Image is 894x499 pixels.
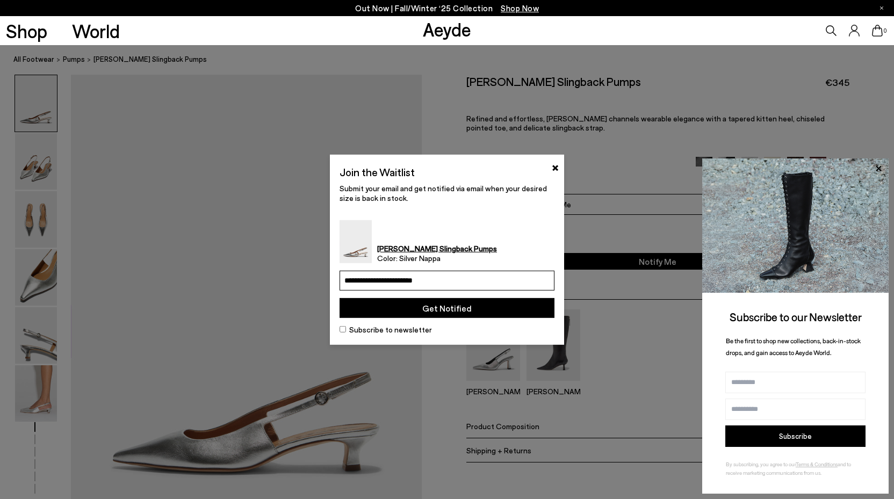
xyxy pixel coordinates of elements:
p: Out Now | Fall/Winter ‘25 Collection [355,2,539,15]
span: Subscribe to our Newsletter [730,310,862,323]
span: 0 [883,28,888,34]
strong: [PERSON_NAME] Slingback Pumps [377,243,497,253]
img: 2a6287a1333c9a56320fd6e7b3c4a9a9.jpg [702,158,889,293]
input: Subscribe to newsletter [340,326,346,332]
p: Submit your email and get notified via email when your desired size is back in stock. [340,183,554,203]
label: Subscribe to newsletter [340,324,554,335]
span: By subscribing, you agree to our [726,461,796,467]
a: Shop [6,21,47,40]
span: Be the first to shop new collections, back-in-stock drops, and gain access to Aeyde World. [726,337,861,357]
button: Subscribe [725,425,866,447]
a: Aeyde [423,18,471,40]
span: Navigate to /collections/new-in [501,3,539,13]
button: × [552,160,559,172]
button: Get Notified [340,298,554,318]
img: Catrina Slingback Pumps [340,220,372,263]
a: World [72,21,120,40]
a: Terms & Conditions [796,461,838,467]
h2: Join the Waitlist [340,164,415,179]
span: Color: Silver Nappa [377,254,497,263]
a: 0 [872,25,883,37]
